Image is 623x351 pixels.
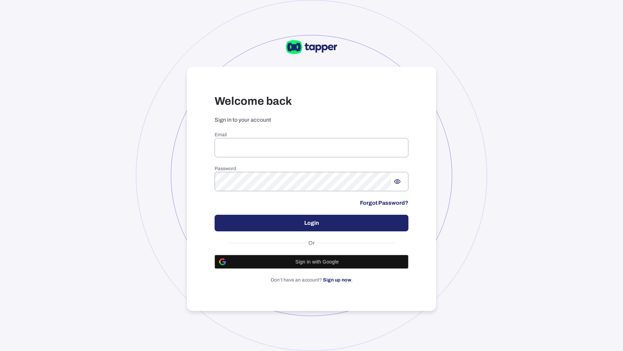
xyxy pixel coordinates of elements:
[215,277,408,283] p: Don’t have an account? .
[215,132,408,138] h6: Email
[215,94,408,108] h3: Welcome back
[215,215,408,231] button: Login
[307,240,317,247] span: Or
[230,259,404,265] span: Sign in with Google
[215,166,408,172] h6: Password
[391,175,404,188] button: Show password
[215,117,408,123] p: Sign in to your account
[215,255,408,269] button: Sign in with Google
[360,200,408,206] a: Forgot Password?
[323,277,351,283] a: Sign up now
